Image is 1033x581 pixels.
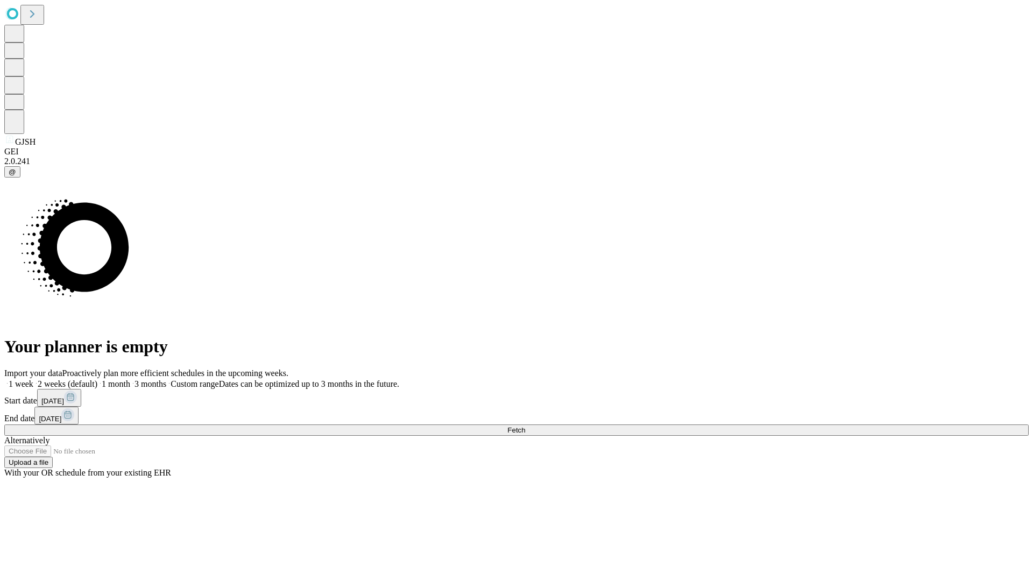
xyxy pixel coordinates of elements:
span: 2 weeks (default) [38,379,97,388]
span: @ [9,168,16,176]
span: [DATE] [41,397,64,405]
span: With your OR schedule from your existing EHR [4,468,171,477]
h1: Your planner is empty [4,337,1029,357]
button: Upload a file [4,457,53,468]
div: 2.0.241 [4,157,1029,166]
span: Fetch [507,426,525,434]
span: Dates can be optimized up to 3 months in the future. [219,379,399,388]
span: Custom range [171,379,218,388]
span: Alternatively [4,436,49,445]
div: End date [4,407,1029,424]
span: 1 month [102,379,130,388]
button: [DATE] [34,407,79,424]
span: 1 week [9,379,33,388]
span: [DATE] [39,415,61,423]
span: GJSH [15,137,36,146]
span: Proactively plan more efficient schedules in the upcoming weeks. [62,369,288,378]
div: GEI [4,147,1029,157]
button: Fetch [4,424,1029,436]
div: Start date [4,389,1029,407]
span: 3 months [135,379,166,388]
span: Import your data [4,369,62,378]
button: [DATE] [37,389,81,407]
button: @ [4,166,20,178]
